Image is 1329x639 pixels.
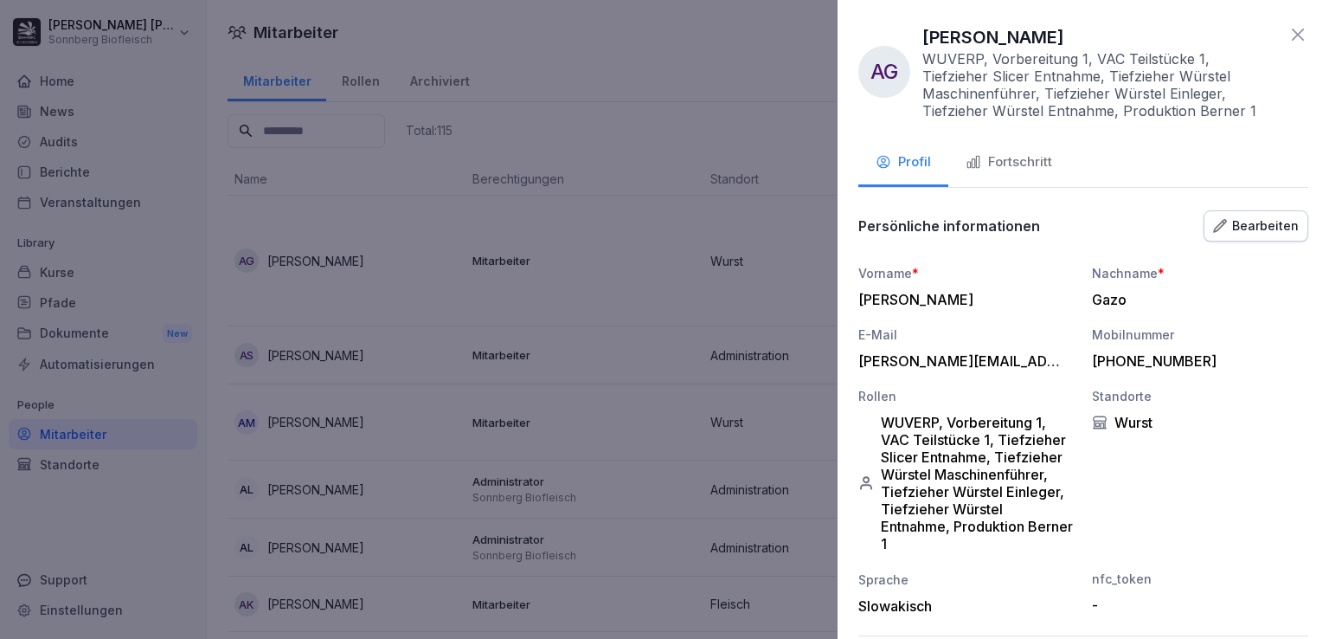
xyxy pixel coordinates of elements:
div: [PHONE_NUMBER] [1092,352,1300,370]
div: E-Mail [858,326,1075,344]
div: Profil [876,152,931,172]
div: [PERSON_NAME][EMAIL_ADDRESS][PERSON_NAME][DOMAIN_NAME] [858,352,1066,370]
p: Persönliche informationen [858,217,1040,235]
div: Sprache [858,571,1075,589]
div: Vorname [858,264,1075,282]
div: AG [858,46,910,98]
div: Nachname [1092,264,1308,282]
div: Slowakisch [858,597,1075,615]
div: [PERSON_NAME] [858,291,1066,308]
button: Bearbeiten [1204,210,1308,242]
p: [PERSON_NAME] [922,24,1064,50]
div: nfc_token [1092,570,1308,588]
div: Gazo [1092,291,1300,308]
p: WUVERP, Vorbereitung 1, VAC Teilstücke 1, Tiefzieher Slicer Entnahme, Tiefzieher Würstel Maschine... [922,50,1279,119]
div: Standorte [1092,387,1308,405]
div: Rollen [858,387,1075,405]
div: Fortschritt [966,152,1052,172]
div: Bearbeiten [1213,216,1299,236]
div: Mobilnummer [1092,326,1308,344]
button: Profil [858,140,948,187]
div: - [1092,597,1300,614]
div: Wurst [1092,414,1308,431]
div: WUVERP, Vorbereitung 1, VAC Teilstücke 1, Tiefzieher Slicer Entnahme, Tiefzieher Würstel Maschine... [858,414,1075,552]
button: Fortschritt [948,140,1069,187]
